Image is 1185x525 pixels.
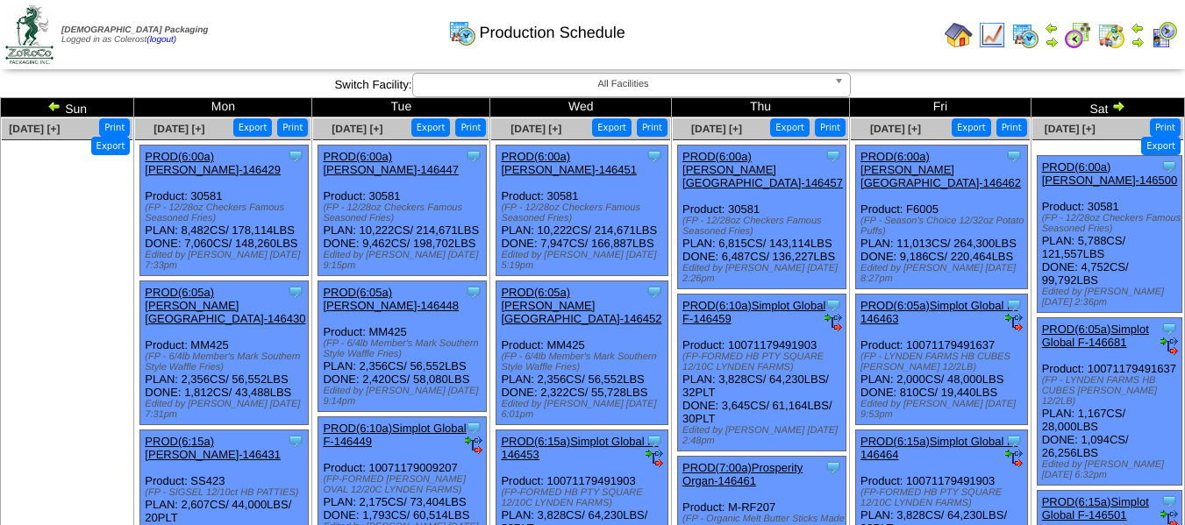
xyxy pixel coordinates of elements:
[145,435,281,461] a: PROD(6:15a)[PERSON_NAME]-146431
[682,425,846,446] div: Edited by [PERSON_NAME] [DATE] 2:48pm
[860,299,1017,325] a: PROD(6:05a)Simplot Global F-146463
[145,487,308,498] div: (FP - SIGSEL 12/10ct HB PATTIES)
[318,145,487,276] div: Product: 30581 PLAN: 10,222CS / 214,671LBS DONE: 9,462CS / 198,702LBS
[1042,375,1181,407] div: (FP - LYNDEN FARMS HB CUBES [PERSON_NAME] 12/2LB)
[682,461,803,487] a: PROD(7:00a)Prosperity Organ-146461
[145,150,281,176] a: PROD(6:00a)[PERSON_NAME]-146429
[1131,35,1145,49] img: arrowright.gif
[501,487,667,508] div: (FP-FORMED HB PTY SQUARE 12/10C LYNDEN FARMS)
[153,123,204,135] a: [DATE] [+]
[646,432,663,450] img: Tooltip
[860,399,1026,420] div: Edited by [PERSON_NAME] [DATE] 9:53pm
[411,118,451,137] button: Export
[455,118,486,137] button: Print
[870,123,921,135] span: [DATE] [+]
[501,250,667,271] div: Edited by [PERSON_NAME] [DATE] 5:19pm
[945,21,973,49] img: home.gif
[140,145,309,276] div: Product: 30581 PLAN: 8,482CS / 178,114LBS DONE: 7,060CS / 148,260LBS
[825,147,842,165] img: Tooltip
[146,35,176,45] a: (logout)
[1005,147,1023,165] img: Tooltip
[1097,21,1125,49] img: calendarinout.gif
[1160,320,1178,337] img: Tooltip
[1,98,134,117] td: Sun
[465,283,482,301] img: Tooltip
[61,25,208,35] span: [DEMOGRAPHIC_DATA] Packaging
[691,123,742,135] a: [DATE] [+]
[1045,123,1096,135] span: [DATE] [+]
[134,98,312,117] td: Mon
[637,118,667,137] button: Print
[287,432,304,450] img: Tooltip
[420,74,827,95] span: All Facilities
[91,137,131,155] button: Export
[277,118,308,137] button: Print
[1141,137,1181,155] button: Export
[323,338,486,359] div: (FP - 6/4lb Member's Mark Southern Style Waffle Fries)
[323,422,466,448] a: PROD(6:10a)Simplot Global F-146449
[332,123,382,135] a: [DATE] [+]
[978,21,1006,49] img: line_graph.gif
[47,99,61,113] img: arrowleft.gif
[1042,459,1181,480] div: Edited by [PERSON_NAME] [DATE] 6:32pm
[856,294,1027,425] div: Product: 10071179491637 PLAN: 2,000CS / 48,000LBS DONE: 810CS / 19,440LBS
[860,263,1026,284] div: Edited by [PERSON_NAME] [DATE] 8:27pm
[592,118,632,137] button: Export
[1150,21,1178,49] img: calendarcustomer.gif
[1111,99,1125,113] img: arrowright.gif
[1042,287,1181,308] div: Edited by [PERSON_NAME] [DATE] 2:36pm
[1031,98,1184,117] td: Sat
[1160,158,1178,175] img: Tooltip
[233,118,273,137] button: Export
[1011,21,1039,49] img: calendarprod.gif
[1160,493,1178,510] img: Tooltip
[1042,495,1149,521] a: PROD(6:15a)Simplot Global F-146501
[825,296,842,314] img: Tooltip
[501,202,667,223] div: (FP - 12/28oz Checkers Famous Seasoned Fries)
[1037,318,1181,486] div: Product: 10071179491637 PLAN: 1,167CS / 28,000LBS DONE: 1,094CS / 26,256LBS
[682,299,825,325] a: PROD(6:10a)Simplot Global F-146459
[646,147,663,165] img: Tooltip
[952,118,991,137] button: Export
[1005,314,1023,331] img: ediSmall.gif
[465,436,482,454] img: ediSmall.gif
[646,450,663,467] img: ediSmall.gif
[678,294,846,451] div: Product: 10071179491903 PLAN: 3,828CS / 64,230LBS / 32PLT DONE: 3,645CS / 61,164LBS / 30PLT
[501,286,661,325] a: PROD(6:05a)[PERSON_NAME][GEOGRAPHIC_DATA]-146452
[501,150,637,176] a: PROD(6:00a)[PERSON_NAME]-146451
[996,118,1027,137] button: Print
[770,118,810,137] button: Export
[1042,213,1181,234] div: (FP - 12/28oz Checkers Famous Seasoned Fries)
[1150,118,1181,137] button: Print
[323,150,459,176] a: PROD(6:00a)[PERSON_NAME]-146447
[1005,450,1023,467] img: ediSmall.gif
[323,474,486,495] div: (FP-FORMED [PERSON_NAME] OVAL 12/20C LYNDEN FARMS)
[501,351,667,372] div: (FP - 6/4lb Member's Mark Southern Style Waffle Fries)
[1042,323,1149,349] a: PROD(6:05a)Simplot Global F-146681
[1042,160,1178,187] a: PROD(6:00a)[PERSON_NAME]-146500
[145,351,308,372] div: (FP - 6/4lb Member's Mark Southern Style Waffle Fries)
[61,25,208,45] span: Logged in as Colerost
[312,98,490,117] td: Tue
[140,281,309,425] div: Product: MM425 PLAN: 2,356CS / 56,552LBS DONE: 1,812CS / 43,488LBS
[496,281,667,425] div: Product: MM425 PLAN: 2,356CS / 56,552LBS DONE: 2,322CS / 55,728LBS
[678,145,846,289] div: Product: 30581 PLAN: 6,815CS / 143,114LBS DONE: 6,487CS / 136,227LBS
[480,24,625,42] span: Production Schedule
[1160,337,1178,355] img: ediSmall.gif
[860,216,1026,237] div: (FP - Season's Choice 12/32oz Potato Puffs)
[1045,35,1059,49] img: arrowright.gif
[1037,156,1181,313] div: Product: 30581 PLAN: 5,788CS / 121,557LBS DONE: 4,752CS / 99,792LBS
[448,18,476,46] img: calendarprod.gif
[682,263,846,284] div: Edited by [PERSON_NAME] [DATE] 2:26pm
[318,281,487,412] div: Product: MM425 PLAN: 2,356CS / 56,552LBS DONE: 2,420CS / 58,080LBS
[287,147,304,165] img: Tooltip
[1005,432,1023,450] img: Tooltip
[860,150,1021,189] a: PROD(6:00a)[PERSON_NAME][GEOGRAPHIC_DATA]-146462
[5,5,54,64] img: zoroco-logo-small.webp
[145,250,308,271] div: Edited by [PERSON_NAME] [DATE] 7:33pm
[323,286,459,312] a: PROD(6:05a)[PERSON_NAME]-146448
[1045,21,1059,35] img: arrowleft.gif
[287,283,304,301] img: Tooltip
[682,351,846,372] div: (FP-FORMED HB PTY SQUARE 12/10C LYNDEN FARMS)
